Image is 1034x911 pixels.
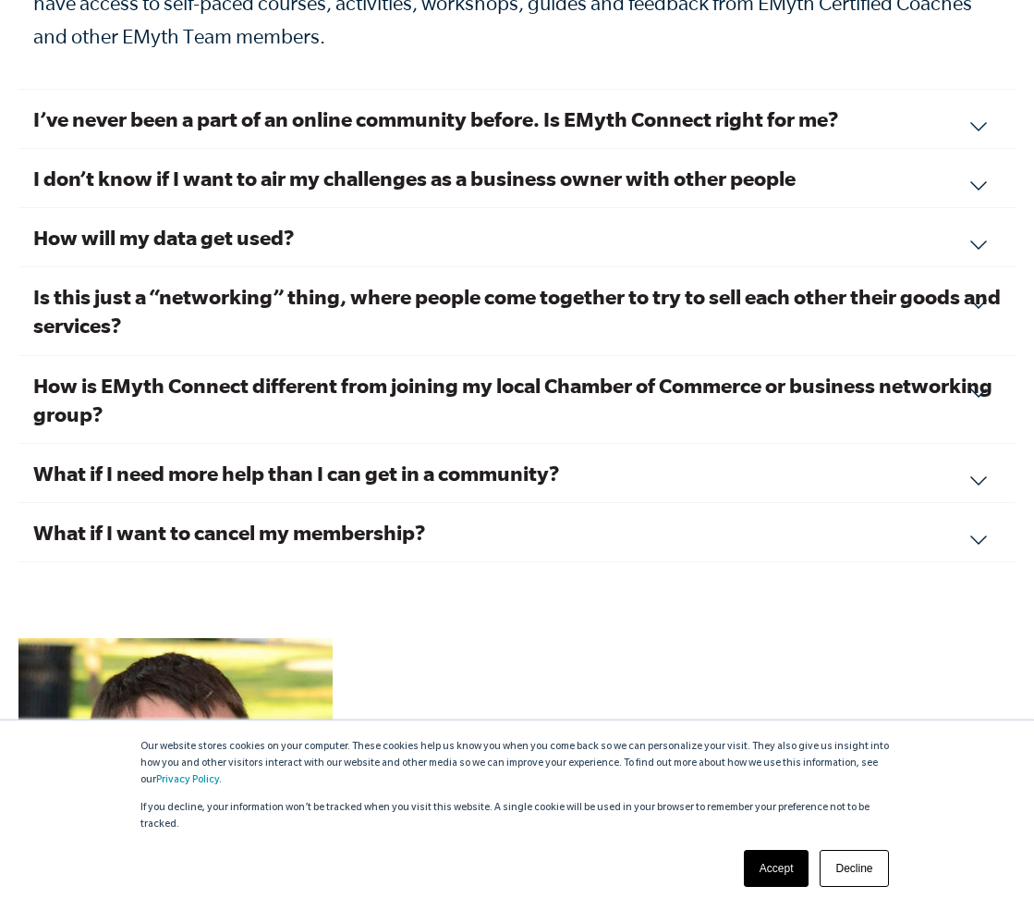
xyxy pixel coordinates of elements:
p: If you decline, your information won’t be tracked when you visit this website. A single cookie wi... [140,800,894,833]
h3: Is this just a “networking” thing, where people come together to try to sell each other their goo... [33,282,1001,339]
a: Privacy Policy [156,775,219,786]
h3: What if I want to cancel my membership? [33,518,1001,547]
h3: What if I need more help than I can get in a community? [33,459,1001,487]
a: Accept [744,850,809,887]
h3: How is EMyth Connect different from joining my local Chamber of Commerce or business networking g... [33,371,1001,428]
a: Decline [820,850,888,887]
h3: I don’t know if I want to air my challenges as a business owner with other people [33,164,1001,192]
p: Our website stores cookies on your computer. These cookies help us know you when you come back so... [140,739,894,789]
h3: I’ve never been a part of an online community before. Is EMyth Connect right for me? [33,105,1001,133]
h3: How will my data get used? [33,223,1001,252]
